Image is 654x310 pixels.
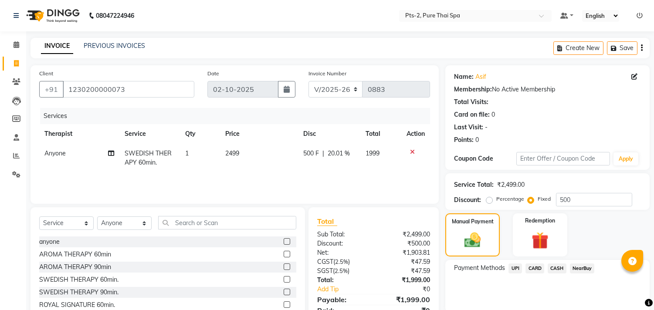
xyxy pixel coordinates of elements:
[366,149,380,157] span: 1999
[496,195,524,203] label: Percentage
[454,85,641,94] div: No Active Membership
[180,124,220,144] th: Qty
[39,124,119,144] th: Therapist
[311,294,374,305] div: Payable:
[525,263,544,273] span: CARD
[374,257,437,266] div: ₹47.59
[497,180,525,189] div: ₹2,499.00
[311,266,374,276] div: ( )
[570,263,595,273] span: NearBuy
[185,149,189,157] span: 1
[452,218,494,226] label: Manual Payment
[328,149,350,158] span: 20.01 %
[63,81,194,98] input: Search by Name/Mobile/Email/Code
[454,195,481,205] div: Discount:
[401,124,430,144] th: Action
[607,41,637,55] button: Save
[475,135,479,145] div: 0
[613,152,638,165] button: Apply
[39,81,64,98] button: +91
[39,263,111,272] div: AROMA THERAPY 90min
[207,70,219,77] label: Date
[311,276,374,285] div: Total:
[374,230,437,239] div: ₹2,499.00
[553,41,603,55] button: Create New
[374,294,437,305] div: ₹1,999.00
[454,135,474,145] div: Points:
[374,239,437,248] div: ₹500.00
[454,85,492,94] div: Membership:
[311,285,384,294] a: Add Tip
[317,217,337,226] span: Total
[538,195,551,203] label: Fixed
[308,70,346,77] label: Invoice Number
[225,149,239,157] span: 2499
[311,257,374,266] div: ( )
[39,70,53,77] label: Client
[454,154,516,163] div: Coupon Code
[374,266,437,276] div: ₹47.59
[22,3,82,28] img: logo
[454,110,490,119] div: Card on file:
[311,230,374,239] div: Sub Total:
[311,248,374,257] div: Net:
[335,267,348,274] span: 2.5%
[125,149,172,166] span: SWEDISH THERAPY 60min.
[317,258,333,266] span: CGST
[360,124,401,144] th: Total
[39,250,111,259] div: AROMA THERAPY 60min
[298,124,360,144] th: Disc
[526,230,554,251] img: _gift.svg
[335,258,348,265] span: 2.5%
[548,263,566,273] span: CASH
[384,285,437,294] div: ₹0
[374,276,437,285] div: ₹1,999.00
[374,248,437,257] div: ₹1,903.81
[475,72,486,81] a: Asif
[525,217,555,225] label: Redemption
[39,288,119,297] div: SWEDISH THERAPY 90min.
[119,124,180,144] th: Service
[454,263,505,273] span: Payment Methods
[617,275,645,301] iframe: chat widget
[311,239,374,248] div: Discount:
[41,38,73,54] a: INVOICE
[454,72,474,81] div: Name:
[220,124,298,144] th: Price
[322,149,324,158] span: |
[96,3,134,28] b: 08047224946
[454,180,494,189] div: Service Total:
[40,108,437,124] div: Services
[491,110,495,119] div: 0
[84,42,145,50] a: PREVIOUS INVOICES
[303,149,319,158] span: 500 F
[39,237,60,246] div: anyone
[39,275,119,284] div: SWEDISH THERAPY 60min.
[44,149,66,157] span: Anyone
[454,123,483,132] div: Last Visit:
[516,152,610,165] input: Enter Offer / Coupon Code
[459,231,485,249] img: _cash.svg
[485,123,488,132] div: -
[454,98,488,107] div: Total Visits:
[508,263,522,273] span: UPI
[317,267,333,275] span: SGST
[158,216,296,229] input: Search or Scan
[39,300,115,310] div: ROYAL SIGNATURE 60min.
